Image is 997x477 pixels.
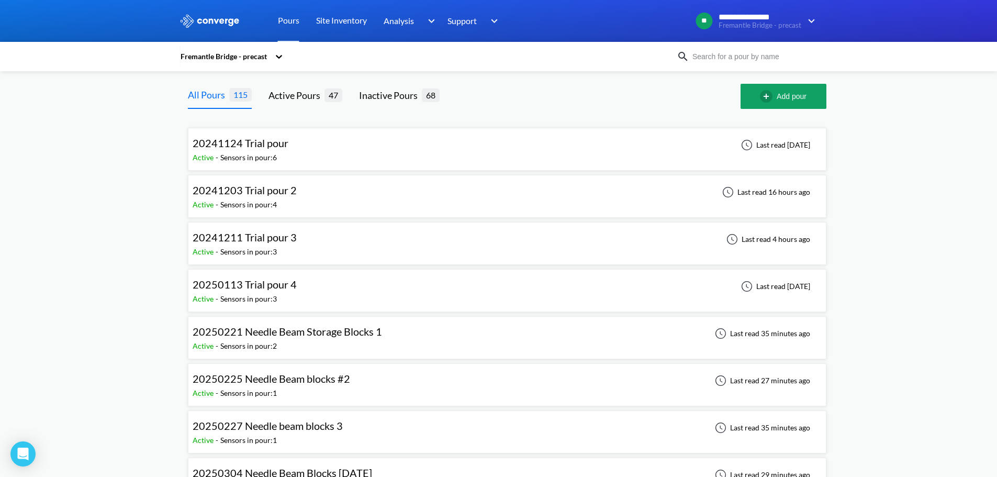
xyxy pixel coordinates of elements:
[216,247,220,256] span: -
[10,441,36,467] div: Open Intercom Messenger
[220,340,277,352] div: Sensors in pour: 2
[216,436,220,445] span: -
[188,87,229,102] div: All Pours
[193,436,216,445] span: Active
[193,419,343,432] span: 20250227 Needle beam blocks 3
[229,88,252,101] span: 115
[180,51,270,62] div: Fremantle Bridge - precast
[359,88,422,103] div: Inactive Pours
[220,293,277,305] div: Sensors in pour: 3
[188,423,826,431] a: 20250227 Needle beam blocks 3Active-Sensors in pour:1Last read 35 minutes ago
[193,231,297,243] span: 20241211 Trial pour 3
[324,88,342,102] span: 47
[735,139,813,151] div: Last read [DATE]
[709,421,813,434] div: Last read 35 minutes ago
[188,140,826,149] a: 20241124 Trial pourActive-Sensors in pour:6Last read [DATE]
[709,327,813,340] div: Last read 35 minutes ago
[709,374,813,387] div: Last read 27 minutes ago
[216,341,220,350] span: -
[193,153,216,162] span: Active
[193,325,382,338] span: 20250221 Needle Beam Storage Blocks 1
[180,14,240,28] img: logo_ewhite.svg
[220,435,277,446] div: Sensors in pour: 1
[193,184,297,196] span: 20241203 Trial pour 2
[193,137,288,149] span: 20241124 Trial pour
[422,88,440,102] span: 68
[216,294,220,303] span: -
[760,90,777,103] img: add-circle-outline.svg
[216,389,220,397] span: -
[421,15,438,27] img: downArrow.svg
[193,247,216,256] span: Active
[188,187,826,196] a: 20241203 Trial pour 2Active-Sensors in pour:4Last read 16 hours ago
[801,15,818,27] img: downArrow.svg
[721,233,813,246] div: Last read 4 hours ago
[268,88,324,103] div: Active Pours
[188,281,826,290] a: 20250113 Trial pour 4Active-Sensors in pour:3Last read [DATE]
[677,50,689,63] img: icon-search.svg
[447,14,477,27] span: Support
[220,152,277,163] div: Sensors in pour: 6
[193,200,216,209] span: Active
[220,387,277,399] div: Sensors in pour: 1
[384,14,414,27] span: Analysis
[188,375,826,384] a: 20250225 Needle Beam blocks #2Active-Sensors in pour:1Last read 27 minutes ago
[193,278,297,291] span: 20250113 Trial pour 4
[188,234,826,243] a: 20241211 Trial pour 3Active-Sensors in pour:3Last read 4 hours ago
[220,246,277,258] div: Sensors in pour: 3
[216,153,220,162] span: -
[735,280,813,293] div: Last read [DATE]
[741,84,826,109] button: Add pour
[216,200,220,209] span: -
[689,51,816,62] input: Search for a pour by name
[220,199,277,210] div: Sensors in pour: 4
[719,21,801,29] span: Fremantle Bridge - precast
[188,328,826,337] a: 20250221 Needle Beam Storage Blocks 1Active-Sensors in pour:2Last read 35 minutes ago
[193,341,216,350] span: Active
[484,15,501,27] img: downArrow.svg
[716,186,813,198] div: Last read 16 hours ago
[193,294,216,303] span: Active
[193,372,350,385] span: 20250225 Needle Beam blocks #2
[193,389,216,397] span: Active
